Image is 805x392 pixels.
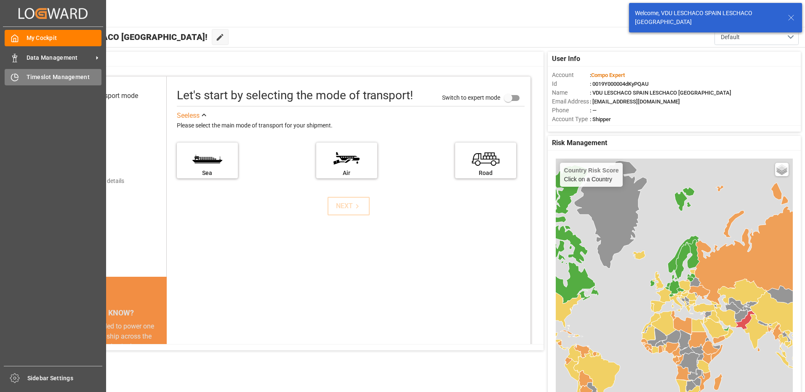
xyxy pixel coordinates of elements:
[635,9,780,26] div: Welcome, VDU LESCHACO SPAIN LESCHACO [GEOGRAPHIC_DATA]
[591,72,625,78] span: Compo Expert
[590,98,680,105] span: : [EMAIL_ADDRESS][DOMAIN_NAME]
[775,163,789,176] a: Layers
[328,197,370,215] button: NEXT
[155,321,167,392] button: next slide / item
[552,88,590,97] span: Name
[552,71,590,79] span: Account
[35,29,208,45] span: Hello VDU LESCHACO [GEOGRAPHIC_DATA]!
[552,79,590,88] span: Id
[721,33,740,42] span: Default
[590,107,597,114] span: : —
[564,167,619,183] div: Click on a Country
[5,30,101,46] a: My Cockpit
[177,121,525,131] div: Please select the main mode of transport for your shipment.
[552,106,590,115] span: Phone
[336,201,362,211] div: NEXT
[320,169,373,177] div: Air
[5,69,101,85] a: Timeslot Management
[177,87,413,104] div: Let's start by selecting the mode of transport!
[590,116,611,122] span: : Shipper
[27,73,102,82] span: Timeslot Management
[714,29,799,45] button: open menu
[564,167,619,174] h4: Country Risk Score
[552,54,580,64] span: User Info
[590,72,625,78] span: :
[552,138,607,148] span: Risk Management
[177,111,200,121] div: See less
[590,90,731,96] span: : VDU LESCHACO SPAIN LESCHACO [GEOGRAPHIC_DATA]
[181,169,234,177] div: Sea
[552,97,590,106] span: Email Address
[27,374,103,383] span: Sidebar Settings
[27,53,93,62] span: Data Management
[590,81,649,87] span: : 0019Y000004dKyPQAU
[442,94,500,101] span: Switch to expert mode
[459,169,512,177] div: Road
[552,115,590,124] span: Account Type
[27,34,102,42] span: My Cockpit
[72,177,124,185] div: Add shipping details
